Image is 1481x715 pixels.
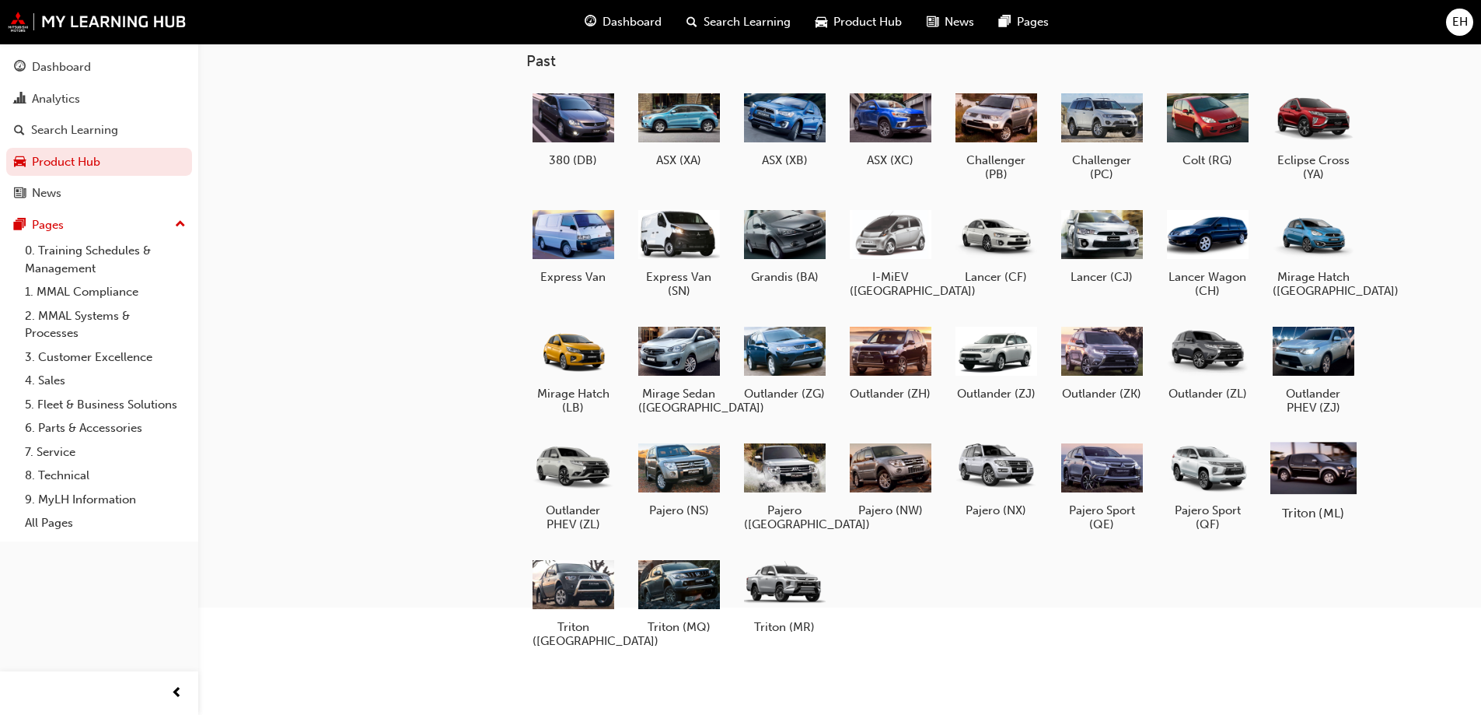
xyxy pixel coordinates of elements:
[638,503,720,517] h5: Pajero (NS)
[844,317,937,407] a: Outlander (ZH)
[744,153,826,167] h5: ASX (XB)
[14,124,25,138] span: search-icon
[19,488,192,512] a: 9. MyLH Information
[32,58,91,76] div: Dashboard
[6,50,192,211] button: DashboardAnalyticsSearch LearningProduct HubNews
[1161,200,1254,304] a: Lancer Wagon (CH)
[526,433,620,538] a: Outlander PHEV (ZL)
[914,6,987,38] a: news-iconNews
[955,153,1037,181] h5: Challenger (PB)
[638,387,720,415] h5: Mirage Sedan ([GEOGRAPHIC_DATA])
[632,433,725,524] a: Pajero (NS)
[14,187,26,201] span: news-icon
[14,156,26,170] span: car-icon
[533,387,614,415] h5: Mirage Hatch (LB)
[738,83,831,173] a: ASX (XB)
[6,85,192,114] a: Analytics
[949,317,1043,407] a: Outlander (ZJ)
[603,13,662,31] span: Dashboard
[533,620,614,648] h5: Triton ([GEOGRAPHIC_DATA])
[19,304,192,345] a: 2. MMAL Systems & Processes
[19,280,192,304] a: 1. MMAL Compliance
[175,215,186,235] span: up-icon
[949,83,1043,188] a: Challenger (PB)
[632,550,725,640] a: Triton (MQ)
[850,503,931,517] h5: Pajero (NW)
[632,200,725,304] a: Express Van (SN)
[955,387,1037,401] h5: Outlander (ZJ)
[19,369,192,393] a: 4. Sales
[844,83,937,173] a: ASX (XC)
[632,317,725,421] a: Mirage Sedan ([GEOGRAPHIC_DATA])
[1061,503,1143,531] h5: Pajero Sport (QE)
[585,12,596,32] span: guage-icon
[31,121,118,139] div: Search Learning
[533,270,614,284] h5: Express Van
[1270,505,1356,520] h5: Triton (ML)
[1273,153,1354,181] h5: Eclipse Cross (YA)
[744,620,826,634] h5: Triton (MR)
[638,153,720,167] h5: ASX (XA)
[533,503,614,531] h5: Outlander PHEV (ZL)
[927,12,938,32] span: news-icon
[744,387,826,401] h5: Outlander (ZG)
[1273,270,1354,298] h5: Mirage Hatch ([GEOGRAPHIC_DATA])
[6,148,192,177] a: Product Hub
[19,393,192,417] a: 5. Fleet & Business Solutions
[1017,13,1049,31] span: Pages
[744,270,826,284] h5: Grandis (BA)
[638,270,720,298] h5: Express Van (SN)
[738,317,831,407] a: Outlander (ZG)
[1061,153,1143,181] h5: Challenger (PC)
[526,83,620,173] a: 380 (DB)
[6,211,192,240] button: Pages
[844,200,937,304] a: I-MiEV ([GEOGRAPHIC_DATA])
[1446,9,1473,36] button: EH
[816,12,827,32] span: car-icon
[14,219,26,233] span: pages-icon
[6,179,192,208] a: News
[638,620,720,634] h5: Triton (MQ)
[674,6,803,38] a: search-iconSearch Learning
[6,53,192,82] a: Dashboard
[14,61,26,75] span: guage-icon
[955,503,1037,517] h5: Pajero (NX)
[833,13,902,31] span: Product Hub
[1266,83,1360,188] a: Eclipse Cross (YA)
[744,503,826,531] h5: Pajero ([GEOGRAPHIC_DATA])
[1055,317,1148,407] a: Outlander (ZK)
[19,440,192,464] a: 7. Service
[1266,200,1360,304] a: Mirage Hatch ([GEOGRAPHIC_DATA])
[803,6,914,38] a: car-iconProduct Hub
[32,90,80,108] div: Analytics
[1161,433,1254,538] a: Pajero Sport (QF)
[526,200,620,290] a: Express Van
[19,464,192,488] a: 8. Technical
[526,317,620,421] a: Mirage Hatch (LB)
[19,416,192,440] a: 6. Parts & Accessories
[19,239,192,280] a: 0. Training Schedules & Management
[1266,317,1360,421] a: Outlander PHEV (ZJ)
[738,550,831,640] a: Triton (MR)
[632,83,725,173] a: ASX (XA)
[1452,13,1468,31] span: EH
[850,270,931,298] h5: I-MiEV ([GEOGRAPHIC_DATA])
[32,184,61,202] div: News
[19,511,192,535] a: All Pages
[955,270,1037,284] h5: Lancer (CF)
[1061,270,1143,284] h5: Lancer (CJ)
[526,52,1409,70] h3: Past
[14,93,26,107] span: chart-icon
[32,216,64,234] div: Pages
[850,387,931,401] h5: Outlander (ZH)
[1161,317,1254,407] a: Outlander (ZL)
[949,433,1043,524] a: Pajero (NX)
[987,6,1061,38] a: pages-iconPages
[19,345,192,370] a: 3. Customer Excellence
[738,200,831,290] a: Grandis (BA)
[738,433,831,538] a: Pajero ([GEOGRAPHIC_DATA])
[844,433,937,524] a: Pajero (NW)
[1161,83,1254,173] a: Colt (RG)
[1167,153,1249,167] h5: Colt (RG)
[1167,270,1249,298] h5: Lancer Wagon (CH)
